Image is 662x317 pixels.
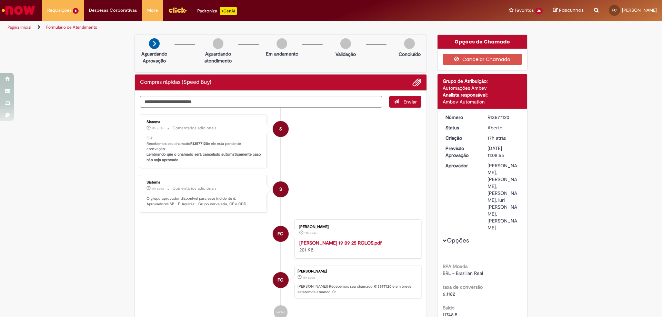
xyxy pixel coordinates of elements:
[172,125,217,131] small: Comentários adicionais
[298,269,418,274] div: [PERSON_NAME]
[197,7,237,15] div: Padroniza
[140,266,421,299] li: Fabiano Da Silva Costa
[443,98,522,105] div: Ambev Automation
[488,145,520,159] div: [DATE] 11:08:55
[438,35,528,49] div: Opções do Chamado
[1,3,36,17] img: ServiceNow
[488,114,520,121] div: R13577120
[278,226,283,242] span: FC
[147,136,261,163] p: Olá! Recebemos seu chamado e ele esta pendente aprovação.
[273,272,289,288] div: Fabiano Da Silva Costa
[443,91,522,98] div: Analista responsável:
[303,276,315,280] time: 29/09/2025 14:08:55
[440,145,483,159] dt: Previsão Aprovação
[440,124,483,131] dt: Status
[278,272,283,288] span: FC
[443,291,455,297] span: 6.1182
[152,187,164,191] time: 29/09/2025 14:09:03
[147,180,261,185] div: Sistema
[299,239,414,253] div: 201 KB
[8,24,31,30] a: Página inicial
[89,7,137,14] span: Despesas Corporativas
[147,7,158,14] span: More
[340,38,351,49] img: img-circle-grey.png
[399,51,421,58] p: Concluído
[612,8,616,12] span: FC
[440,162,483,169] dt: Aprovador
[440,114,483,121] dt: Número
[152,126,164,130] time: 29/09/2025 14:09:07
[147,152,262,162] b: Lembrando que o chamado será cancelado automaticamente caso não seja aprovado.
[298,284,418,295] p: [PERSON_NAME]! Recebemos seu chamado R13577120 e em breve estaremos atuando.
[273,121,289,137] div: System
[488,135,506,141] span: 17h atrás
[535,8,543,14] span: 26
[553,7,584,14] a: Rascunhos
[443,263,468,269] b: RPA Moeda
[335,51,356,58] p: Validação
[5,21,436,34] ul: Trilhas de página
[412,78,421,87] button: Adicionar anexos
[443,305,454,311] b: Saldo
[304,231,317,235] span: 17h atrás
[266,50,298,57] p: Em andamento
[46,24,97,30] a: Formulário de Atendimento
[147,196,261,207] p: O grupo aprovador disponível para esse incidente é: Aprovadores SB - F. Aquiraz - Grupo cervejari...
[304,231,317,235] time: 29/09/2025 14:08:39
[213,38,223,49] img: img-circle-grey.png
[138,50,171,64] p: Aguardando Aprovação
[273,226,289,242] div: Fabiano Da Silva Costa
[488,135,506,141] time: 29/09/2025 14:08:55
[140,79,211,86] h2: Compras rápidas (Speed Buy) Histórico de tíquete
[168,5,187,15] img: click_logo_yellow_360x200.png
[488,135,520,141] div: 29/09/2025 14:08:55
[515,7,534,14] span: Favoritos
[172,186,217,191] small: Comentários adicionais
[279,181,282,198] span: S
[443,270,483,276] span: BRL - Brazilian Real
[277,38,287,49] img: img-circle-grey.png
[273,181,289,197] div: System
[443,78,522,85] div: Grupo de Atribuição:
[559,7,584,13] span: Rascunhos
[201,50,235,64] p: Aguardando atendimento
[299,240,382,246] a: [PERSON_NAME] 19 09 25 ROLOS.pdf
[73,8,79,14] span: 6
[440,135,483,141] dt: Criação
[220,7,237,15] p: +GenAi
[389,96,421,108] button: Enviar
[152,187,164,191] span: 17h atrás
[279,121,282,137] span: S
[488,162,520,231] div: [PERSON_NAME], [PERSON_NAME], [PERSON_NAME], Iuri [PERSON_NAME], [PERSON_NAME]
[47,7,71,14] span: Requisições
[190,141,208,146] b: R13577120
[147,120,261,124] div: Sistema
[622,7,657,13] span: [PERSON_NAME]
[152,126,164,130] span: 17h atrás
[149,38,160,49] img: arrow-next.png
[404,38,415,49] img: img-circle-grey.png
[140,96,382,108] textarea: Digite sua mensagem aqui...
[443,85,522,91] div: Automações Ambev
[303,276,315,280] span: 17h atrás
[403,99,417,105] span: Enviar
[443,54,522,65] button: Cancelar Chamado
[443,284,483,290] b: taxa de conversão
[299,225,414,229] div: [PERSON_NAME]
[488,124,520,131] div: Aberto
